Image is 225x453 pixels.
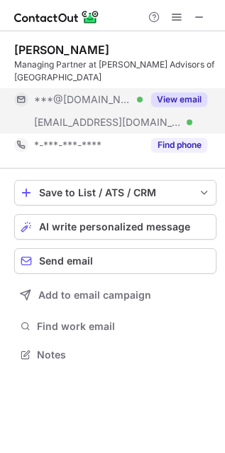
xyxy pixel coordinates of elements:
[39,187,192,198] div: Save to List / ATS / CRM
[14,9,99,26] img: ContactOut v5.3.10
[14,214,216,240] button: AI write personalized message
[14,282,216,308] button: Add to email campaign
[14,43,109,57] div: [PERSON_NAME]
[38,289,151,301] span: Add to email campaign
[14,316,216,336] button: Find work email
[14,248,216,274] button: Send email
[37,348,211,361] span: Notes
[39,221,190,233] span: AI write personalized message
[34,116,182,129] span: [EMAIL_ADDRESS][DOMAIN_NAME]
[39,255,93,267] span: Send email
[14,58,216,84] div: Managing Partner at [PERSON_NAME] Advisors of [GEOGRAPHIC_DATA]
[14,180,216,206] button: save-profile-one-click
[151,138,207,152] button: Reveal Button
[14,345,216,365] button: Notes
[151,92,207,107] button: Reveal Button
[34,93,132,106] span: ***@[DOMAIN_NAME]
[37,320,211,333] span: Find work email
